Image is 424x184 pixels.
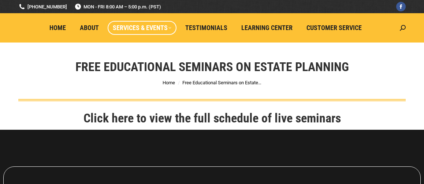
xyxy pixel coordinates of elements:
a: Learning Center [236,21,298,35]
span: Testimonials [185,24,227,32]
a: [PHONE_NUMBER] [18,3,67,10]
a: Home [44,21,71,35]
h1: Free Educational Seminars on Estate Planning [75,59,349,75]
a: Facebook page opens in new window [396,2,406,11]
span: MON - FRI 8:00 AM – 5:00 p.m. (PST) [74,3,161,10]
a: Customer Service [301,21,367,35]
a: Testimonials [180,21,233,35]
span: Home [49,24,66,32]
a: About [75,21,104,35]
a: Home [163,80,175,85]
span: Services & Events [113,24,171,32]
span: Free Educational Seminars on Estate… [182,80,261,85]
span: Customer Service [306,24,362,32]
span: Learning Center [241,24,293,32]
span: About [80,24,99,32]
a: Click here to view the full schedule of live seminars [83,111,341,125]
